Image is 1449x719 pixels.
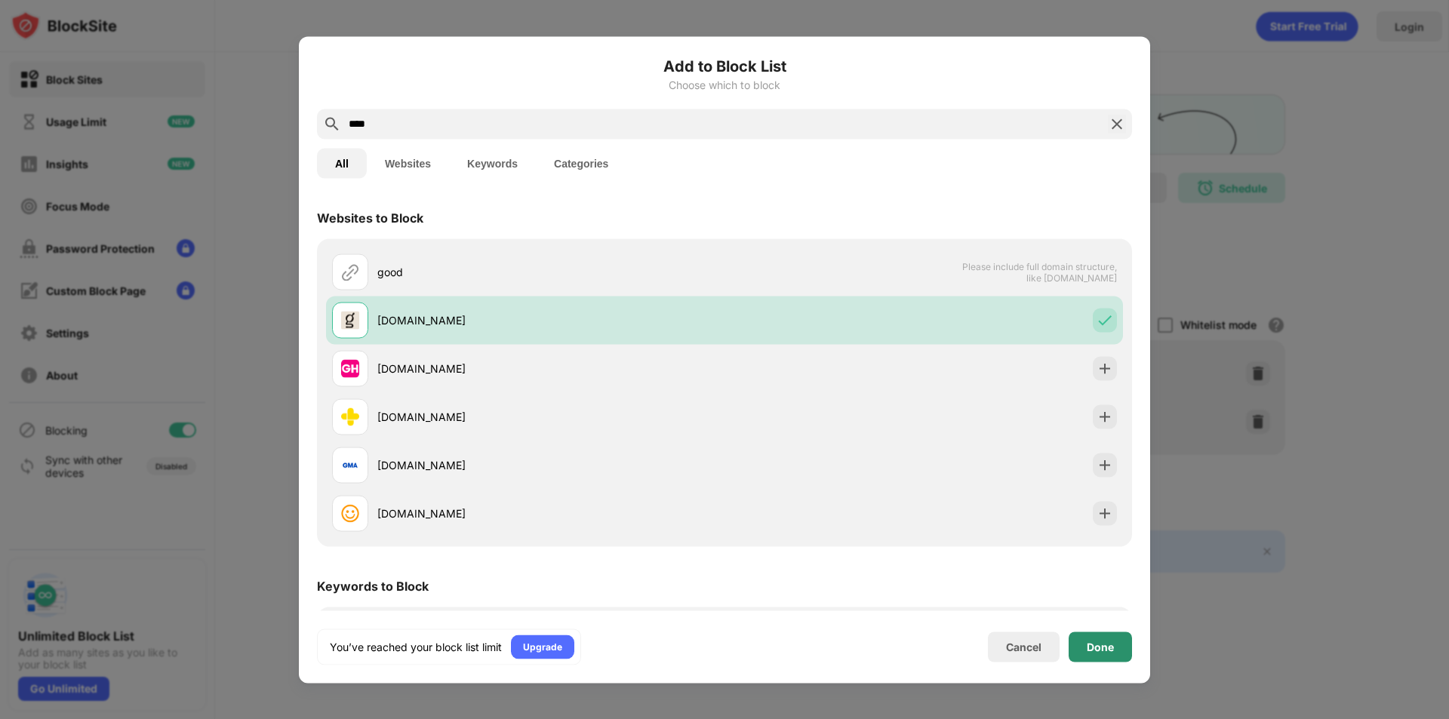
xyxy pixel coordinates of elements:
img: favicons [341,311,359,329]
div: Done [1087,641,1114,653]
div: You’ve reached your block list limit [330,639,502,654]
button: Websites [367,148,449,178]
button: All [317,148,367,178]
img: favicons [341,456,359,474]
img: favicons [341,504,359,522]
div: Choose which to block [317,78,1132,91]
img: favicons [341,359,359,377]
img: search.svg [323,115,341,133]
div: [DOMAIN_NAME] [377,457,724,473]
div: [DOMAIN_NAME] [377,312,724,328]
span: Please include full domain structure, like [DOMAIN_NAME] [961,260,1117,283]
h6: Add to Block List [317,54,1132,77]
button: Categories [536,148,626,178]
button: Keywords [449,148,536,178]
img: favicons [341,407,359,426]
div: Upgrade [523,639,562,654]
div: Cancel [1006,641,1041,653]
img: url.svg [341,263,359,281]
div: Keywords to Block [317,578,429,593]
div: good [377,264,724,280]
img: search-close [1108,115,1126,133]
div: [DOMAIN_NAME] [377,361,724,376]
div: [DOMAIN_NAME] [377,409,724,425]
div: Websites to Block [317,210,423,225]
div: [DOMAIN_NAME] [377,505,724,521]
